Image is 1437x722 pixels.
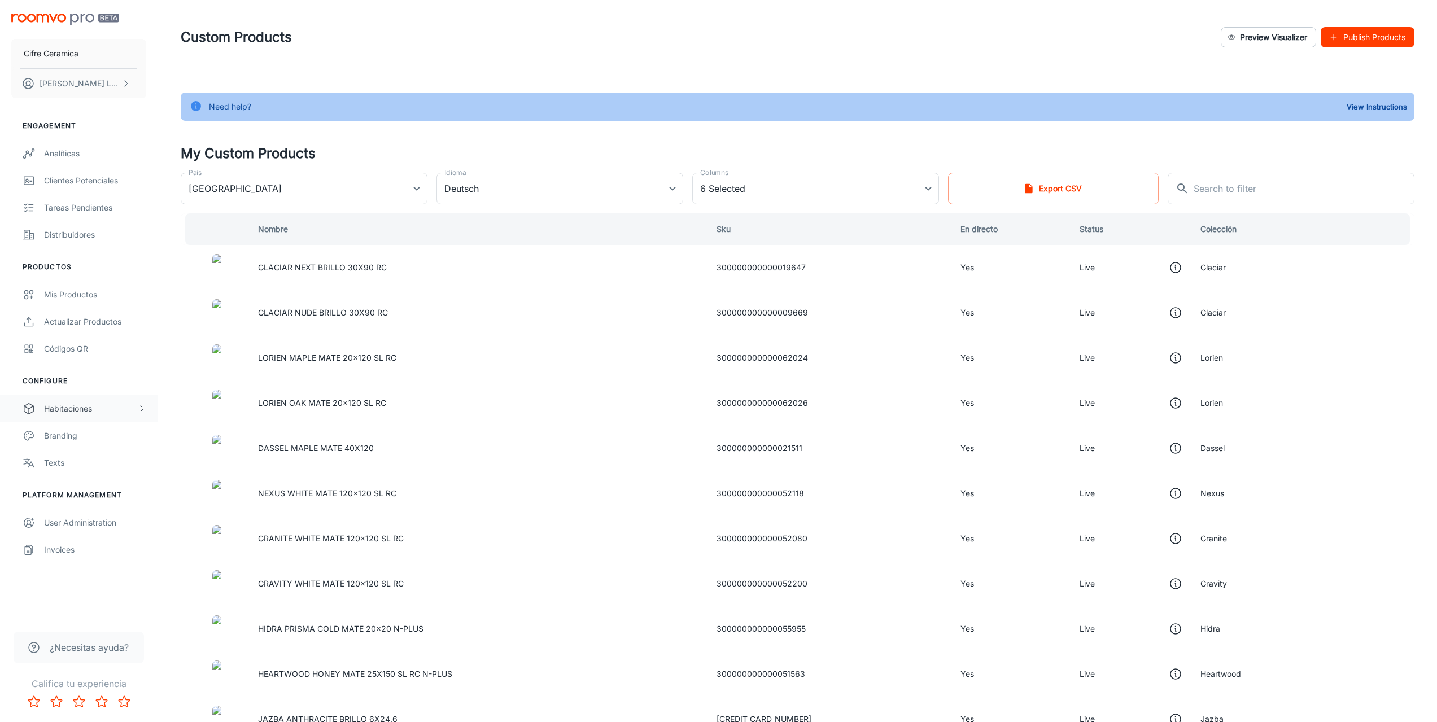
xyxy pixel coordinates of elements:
[181,27,292,47] h1: Custom Products
[951,426,1071,471] td: Yes
[707,335,951,380] td: 300000000000062024
[1169,351,1182,365] svg: This product is in the visualizer
[44,517,146,529] div: User Administration
[1344,98,1410,115] button: View Instructions
[1169,487,1182,500] svg: This product is in the visualizer
[700,168,728,177] label: Columns
[1080,487,1182,500] div: Live
[707,213,951,245] th: Sku
[249,380,707,426] td: LORIEN OAK MATE 20x120 SL RC
[948,173,1159,204] button: Export CSV
[951,245,1071,290] td: Yes
[68,690,90,713] button: Rate 3 star
[1169,667,1182,681] svg: This product is in the visualizer
[23,690,45,713] button: Rate 1 star
[1191,290,1414,335] td: Glaciar
[707,426,951,471] td: 300000000000021511
[11,14,119,25] img: Roomvo PRO Beta
[444,168,466,177] label: Idioma
[1221,27,1316,47] button: Preview Visualizer
[9,677,148,690] p: Califica tu experiencia
[1191,606,1414,651] td: Hidra
[1191,471,1414,516] td: Nexus
[1169,441,1182,455] svg: This product is in the visualizer
[707,651,951,697] td: 300000000000051563
[1194,173,1414,204] input: Search to filter
[249,335,707,380] td: LORIEN MAPLE MATE 20x120 SL RC
[951,380,1071,426] td: Yes
[707,561,951,606] td: 300000000000052200
[1080,306,1182,320] div: Live
[44,402,137,415] div: Habitaciones
[707,606,951,651] td: 300000000000055955
[1191,335,1414,380] td: Lorien
[1321,27,1414,47] button: Publish Products
[1191,245,1414,290] td: Glaciar
[1071,213,1191,245] th: Status
[951,651,1071,697] td: Yes
[707,290,951,335] td: 300000000000009669
[11,39,146,68] button: Cifre Ceramica
[436,173,683,204] div: Deutsch
[707,380,951,426] td: 300000000000062026
[24,47,78,60] p: Cifre Ceramica
[1169,577,1182,590] svg: This product is in the visualizer
[707,471,951,516] td: 300000000000052118
[44,229,146,241] div: Distribuidores
[1191,426,1414,471] td: Dassel
[1080,351,1182,365] div: Live
[249,426,707,471] td: DASSEL MAPLE MATE 40X120
[951,471,1071,516] td: Yes
[1080,667,1182,681] div: Live
[11,69,146,98] button: [PERSON_NAME] Llobat
[44,430,146,442] div: Branding
[1169,622,1182,636] svg: This product is in the visualizer
[951,606,1071,651] td: Yes
[44,147,146,160] div: Analíticas
[249,606,707,651] td: HIDRA PRISMA COLD MATE 20x20 N-PLUS
[1080,532,1182,545] div: Live
[45,690,68,713] button: Rate 2 star
[249,651,707,697] td: HEARTWOOD HONEY MATE 25X150 SL RC N-PLUS
[951,290,1071,335] td: Yes
[1169,396,1182,410] svg: This product is in the visualizer
[44,316,146,328] div: Actualizar productos
[181,173,427,204] div: [GEOGRAPHIC_DATA]
[209,96,251,117] div: Need help?
[44,457,146,469] div: Texts
[1191,651,1414,697] td: Heartwood
[707,245,951,290] td: 300000000000019647
[50,641,129,654] span: ¿Necesitas ayuda?
[40,77,119,90] p: [PERSON_NAME] Llobat
[1169,261,1182,274] svg: This product is in the visualizer
[249,213,707,245] th: Nombre
[951,561,1071,606] td: Yes
[1191,561,1414,606] td: Gravity
[951,213,1071,245] th: En directo
[692,173,939,204] div: 6 Selected
[90,690,113,713] button: Rate 4 star
[951,516,1071,561] td: Yes
[189,168,202,177] label: País
[44,343,146,355] div: Códigos QR
[44,544,146,556] div: Invoices
[951,335,1071,380] td: Yes
[1080,622,1182,636] div: Live
[181,143,1414,164] h4: My Custom Products
[1191,380,1414,426] td: Lorien
[1191,516,1414,561] td: Granite
[249,471,707,516] td: NEXUS WHITE MATE 120x120 SL RC
[1080,261,1182,274] div: Live
[44,202,146,214] div: Tareas pendientes
[1169,306,1182,320] svg: This product is in the visualizer
[707,516,951,561] td: 300000000000052080
[1080,441,1182,455] div: Live
[249,561,707,606] td: GRAVITY WHITE MATE 120x120 SL RC
[44,174,146,187] div: Clientes potenciales
[249,516,707,561] td: GRANITE WHITE MATE 120x120 SL RC
[249,245,707,290] td: GLACIAR NEXT BRILLO 30X90 RC
[249,290,707,335] td: GLACIAR NUDE BRILLO 30X90 RC
[113,690,136,713] button: Rate 5 star
[1169,532,1182,545] svg: This product is in the visualizer
[1080,577,1182,590] div: Live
